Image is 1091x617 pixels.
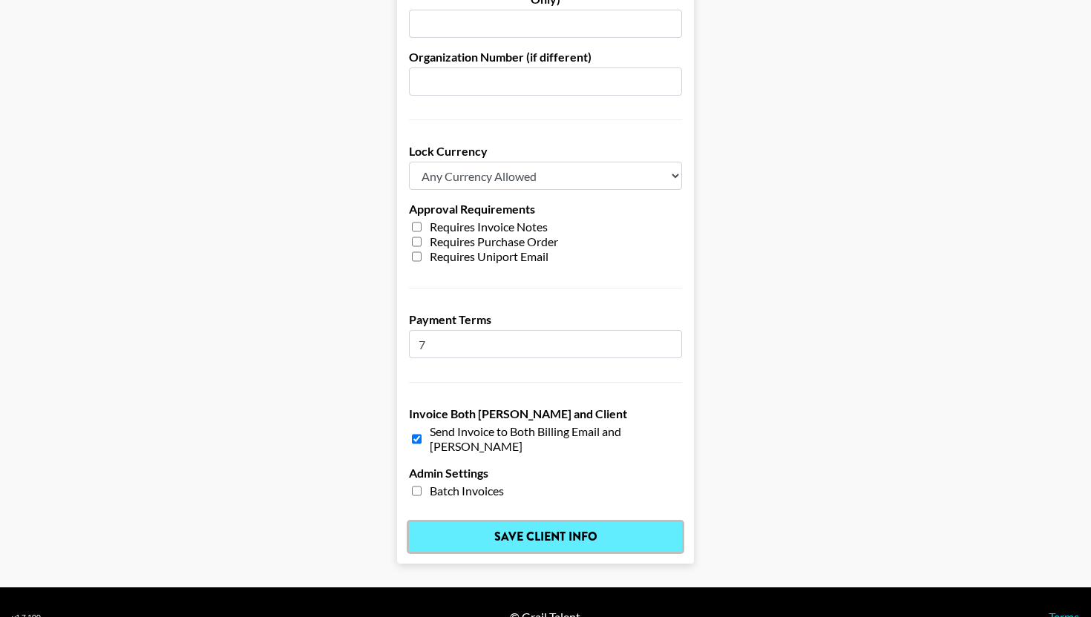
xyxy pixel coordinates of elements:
label: Approval Requirements [409,202,682,217]
span: Requires Uniport Email [430,249,548,264]
label: Invoice Both [PERSON_NAME] and Client [409,406,682,421]
span: Send Invoice to Both Billing Email and [PERSON_NAME] [430,424,682,454]
span: Requires Invoice Notes [430,220,548,234]
label: Lock Currency [409,144,682,159]
span: Requires Purchase Order [430,234,558,249]
input: Save Client Info [409,522,682,552]
label: Organization Number (if different) [409,50,682,65]
label: Admin Settings [409,466,682,481]
span: Batch Invoices [430,484,504,498]
label: Payment Terms [409,312,682,327]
